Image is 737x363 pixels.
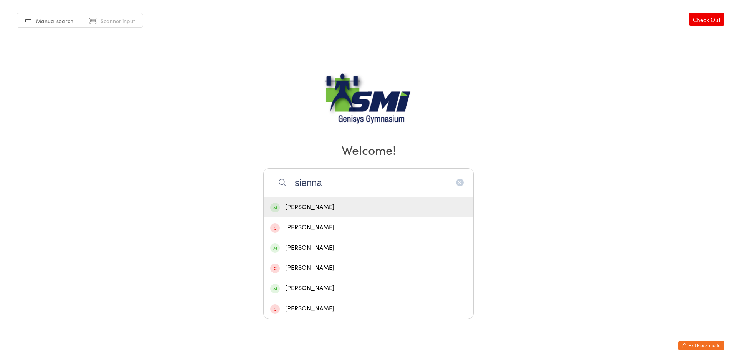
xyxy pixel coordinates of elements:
[270,243,467,253] div: [PERSON_NAME]
[689,13,724,26] a: Check Out
[101,17,135,25] span: Scanner input
[270,263,467,273] div: [PERSON_NAME]
[270,303,467,314] div: [PERSON_NAME]
[8,141,729,158] h2: Welcome!
[678,341,724,350] button: Exit kiosk mode
[263,168,474,197] input: Search
[270,222,467,233] div: [PERSON_NAME]
[36,17,73,25] span: Manual search
[321,73,416,130] img: Genisys Gym
[270,202,467,212] div: [PERSON_NAME]
[270,283,467,293] div: [PERSON_NAME]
